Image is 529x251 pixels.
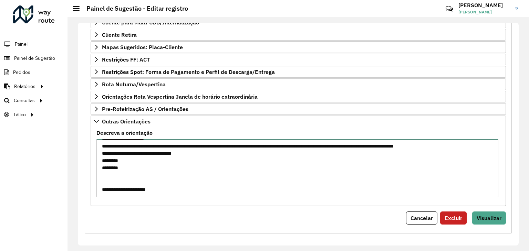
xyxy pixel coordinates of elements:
[13,69,30,76] span: Pedidos
[472,211,506,225] button: Visualizar
[15,41,28,48] span: Painel
[91,66,506,78] a: Restrições Spot: Forma de Pagamento e Perfil de Descarga/Entrega
[91,29,506,41] a: Cliente Retira
[91,103,506,115] a: Pre-Roteirização AS / Orientações
[102,44,183,50] span: Mapas Sugeridos: Placa-Cliente
[445,215,462,221] span: Excluir
[91,54,506,65] a: Restrições FF: ACT
[102,106,188,112] span: Pre-Roteirização AS / Orientações
[13,111,26,118] span: Tático
[411,215,433,221] span: Cancelar
[477,215,501,221] span: Visualizar
[91,41,506,53] a: Mapas Sugeridos: Placa-Cliente
[102,119,151,124] span: Outras Orientações
[14,97,35,104] span: Consultas
[102,20,199,25] span: Cliente para Multi-CDD/Internalização
[91,78,506,90] a: Rota Noturna/Vespertina
[91,127,506,206] div: Outras Orientações
[91,91,506,102] a: Orientações Rota Vespertina Janela de horário extraordinária
[458,9,510,15] span: [PERSON_NAME]
[14,83,35,90] span: Relatórios
[406,211,437,225] button: Cancelar
[102,69,275,75] span: Restrições Spot: Forma de Pagamento e Perfil de Descarga/Entrega
[102,32,137,37] span: Cliente Retira
[102,57,150,62] span: Restrições FF: ACT
[458,2,510,9] h3: [PERSON_NAME]
[102,94,258,99] span: Orientações Rota Vespertina Janela de horário extraordinária
[14,55,55,62] span: Painel de Sugestão
[91,116,506,127] a: Outras Orientações
[96,129,153,137] label: Descreva a orientação
[440,211,467,225] button: Excluir
[442,1,457,16] a: Contato Rápido
[102,81,166,87] span: Rota Noturna/Vespertina
[80,5,188,12] h2: Painel de Sugestão - Editar registro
